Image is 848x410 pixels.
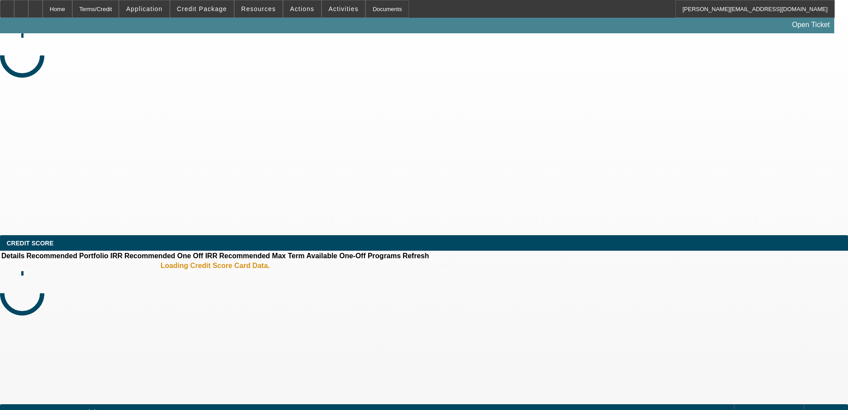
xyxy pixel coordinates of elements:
[322,0,365,17] button: Activities
[402,252,430,260] th: Refresh
[290,5,314,12] span: Actions
[789,17,833,32] a: Open Ticket
[161,262,270,270] b: Loading Credit Score Card Data.
[124,252,218,260] th: Recommended One Off IRR
[7,240,54,247] span: CREDIT SCORE
[1,252,25,260] th: Details
[170,0,234,17] button: Credit Package
[177,5,227,12] span: Credit Package
[126,5,162,12] span: Application
[26,252,123,260] th: Recommended Portfolio IRR
[241,5,276,12] span: Resources
[306,252,401,260] th: Available One-Off Programs
[119,0,169,17] button: Application
[329,5,359,12] span: Activities
[283,0,321,17] button: Actions
[219,252,305,260] th: Recommended Max Term
[235,0,283,17] button: Resources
